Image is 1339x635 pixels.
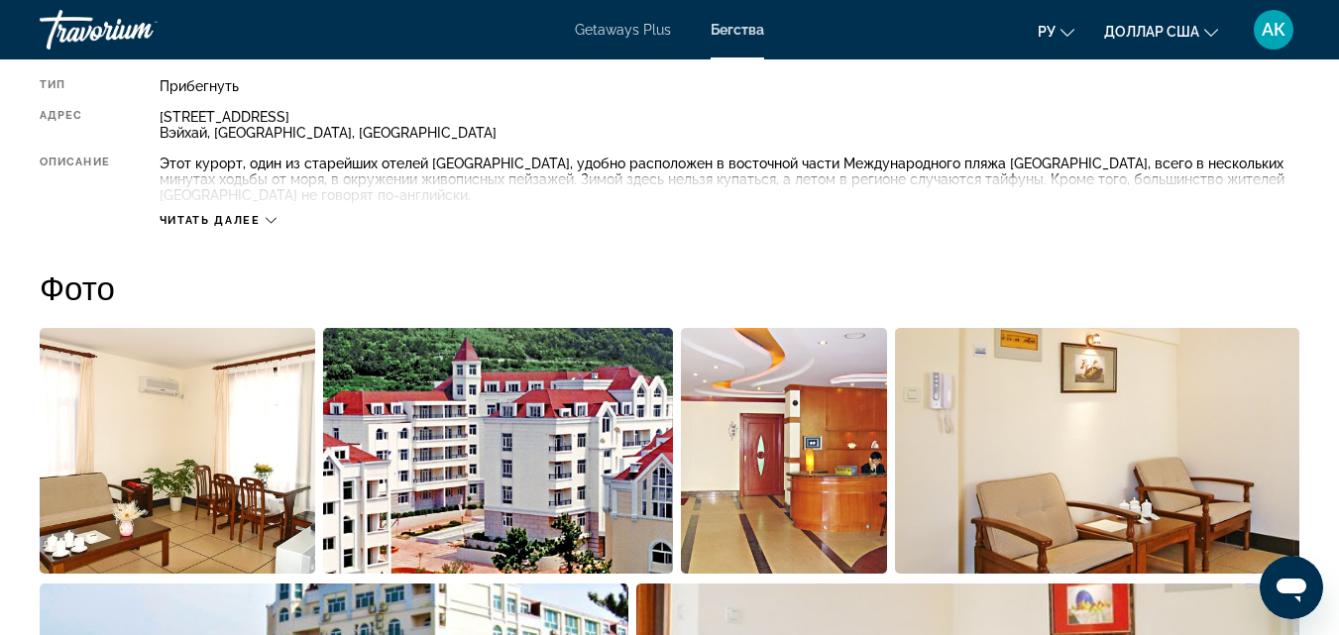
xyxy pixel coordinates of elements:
button: Читать далее [160,213,277,228]
font: Прибегнуть [160,78,239,94]
button: Открыть полноэкранный слайдер изображений [323,327,673,575]
a: Бегства [711,22,764,38]
font: Фото [40,267,115,307]
a: Травориум [40,4,238,55]
font: ру [1038,24,1056,40]
button: Открыть полноэкранный слайдер изображений [40,327,315,575]
font: АК [1262,19,1285,40]
font: Описание [40,156,110,168]
font: Адрес [40,109,83,122]
a: Getaways Plus [575,22,671,38]
font: Тип [40,78,65,91]
button: Меню пользователя [1248,9,1299,51]
button: Открыть полноэкранный слайдер изображений [681,327,887,575]
button: Изменить валюту [1104,17,1218,46]
font: Читать далее [160,214,261,227]
font: [STREET_ADDRESS] [160,109,289,125]
font: Этот курорт, один из старейших отелей [GEOGRAPHIC_DATA], удобно расположен в восточной части Межд... [160,156,1284,203]
font: Вэйхай, [GEOGRAPHIC_DATA], [GEOGRAPHIC_DATA] [160,125,497,141]
button: Открыть полноэкранный слайдер изображений [895,327,1299,575]
button: Изменить язык [1038,17,1074,46]
font: доллар США [1104,24,1199,40]
iframe: Кнопка запуска окна обмена сообщениями [1260,556,1323,619]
